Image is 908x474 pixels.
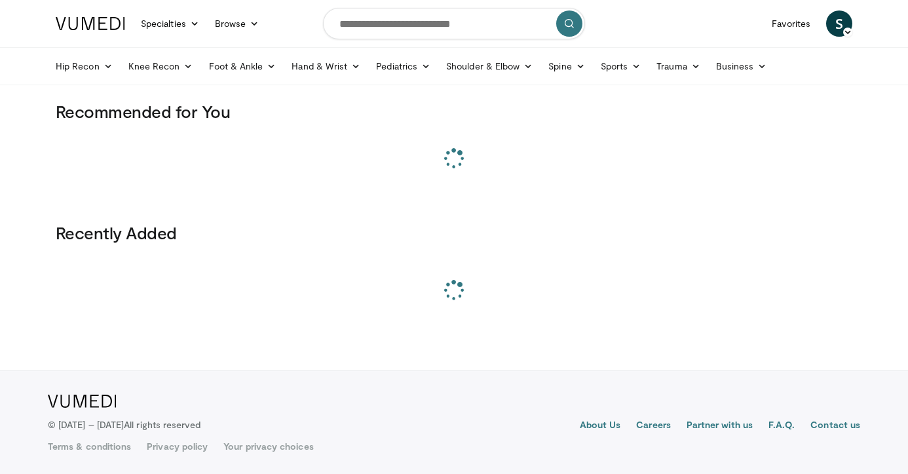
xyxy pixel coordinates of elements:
[48,418,201,431] p: © [DATE] – [DATE]
[768,418,795,434] a: F.A.Q.
[201,53,284,79] a: Foot & Ankle
[540,53,592,79] a: Spine
[368,53,438,79] a: Pediatrics
[48,53,121,79] a: Hip Recon
[438,53,540,79] a: Shoulder & Elbow
[810,418,860,434] a: Contact us
[708,53,775,79] a: Business
[826,10,852,37] a: S
[56,222,852,243] h3: Recently Added
[593,53,649,79] a: Sports
[649,53,708,79] a: Trauma
[687,418,753,434] a: Partner with us
[580,418,621,434] a: About Us
[48,440,131,453] a: Terms & conditions
[48,395,117,408] img: VuMedi Logo
[147,440,208,453] a: Privacy policy
[636,418,671,434] a: Careers
[284,53,368,79] a: Hand & Wrist
[223,440,313,453] a: Your privacy choices
[133,10,207,37] a: Specialties
[56,101,852,122] h3: Recommended for You
[56,17,125,30] img: VuMedi Logo
[323,8,585,39] input: Search topics, interventions
[124,419,200,430] span: All rights reserved
[121,53,201,79] a: Knee Recon
[764,10,818,37] a: Favorites
[207,10,267,37] a: Browse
